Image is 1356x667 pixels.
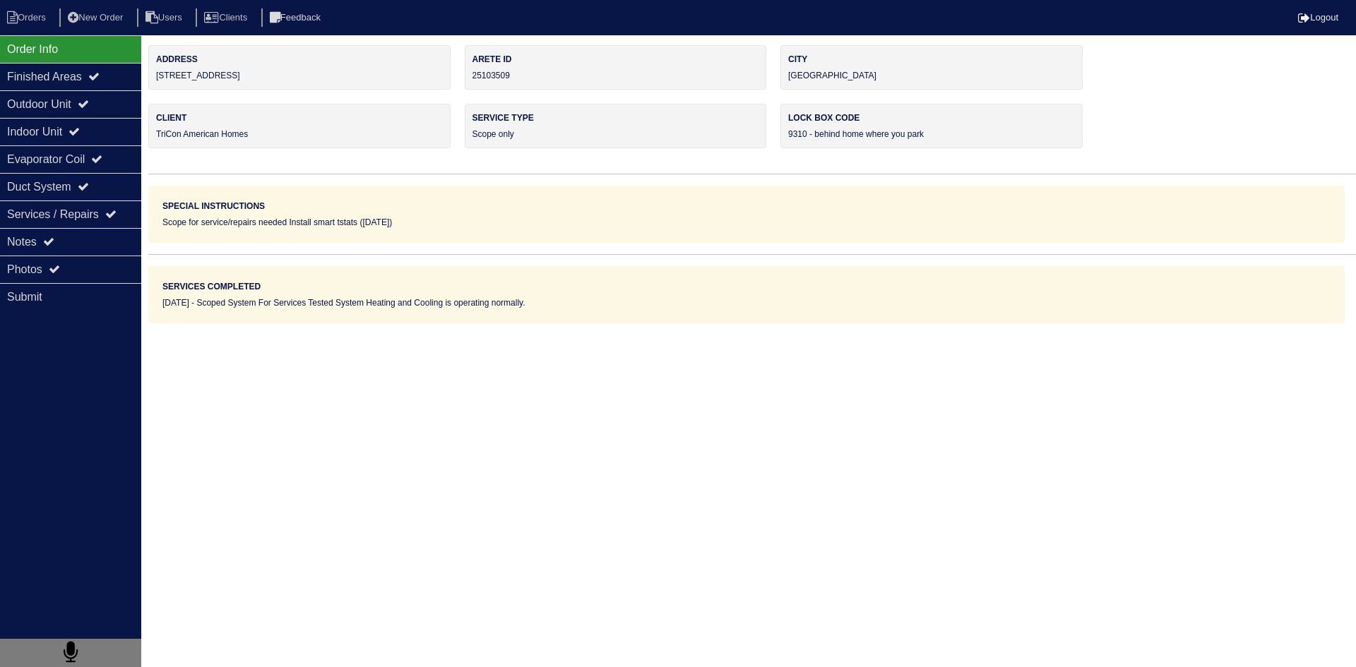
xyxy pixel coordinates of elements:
div: 25103509 [465,45,767,90]
label: Lock box code [788,112,1075,124]
div: Scope only [465,104,767,148]
div: [DATE] - Scoped System For Services Tested System Heating and Cooling is operating normally. [162,296,1331,309]
label: Arete ID [472,53,759,66]
li: Users [137,8,194,28]
li: Feedback [261,8,332,28]
li: Clients [196,8,258,28]
label: City [788,53,1075,66]
a: Users [137,12,194,23]
div: [GEOGRAPHIC_DATA] [780,45,1083,90]
a: New Order [59,12,134,23]
label: Services Completed [162,280,261,293]
a: Logout [1298,12,1338,23]
label: Service Type [472,112,759,124]
label: Address [156,53,443,66]
div: Scope for service/repairs needed Install smart tstats ([DATE]) [162,216,1331,229]
label: Special Instructions [162,200,265,212]
div: [STREET_ADDRESS] [148,45,451,90]
div: 9310 - behind home where you park [780,104,1083,148]
div: TriCon American Homes [148,104,451,148]
a: Clients [196,12,258,23]
label: Client [156,112,443,124]
li: New Order [59,8,134,28]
